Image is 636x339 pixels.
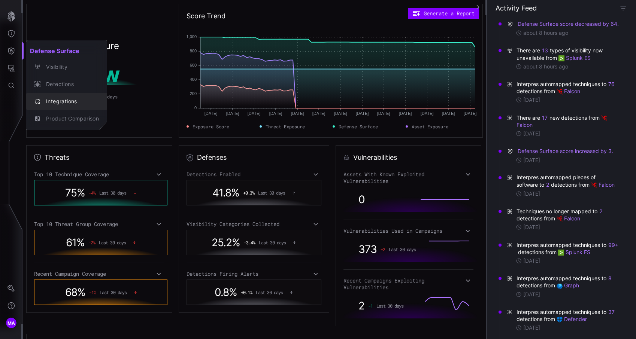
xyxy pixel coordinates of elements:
div: Detections [42,80,99,89]
div: Visibility [42,62,99,72]
button: Detections [26,76,107,93]
button: Product Comparison [26,110,107,127]
div: Integrations [42,97,99,106]
button: Visibility [26,58,107,76]
div: Product Comparison [42,114,99,123]
button: Integrations [26,93,107,110]
h2: Defense Surface [26,43,107,58]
